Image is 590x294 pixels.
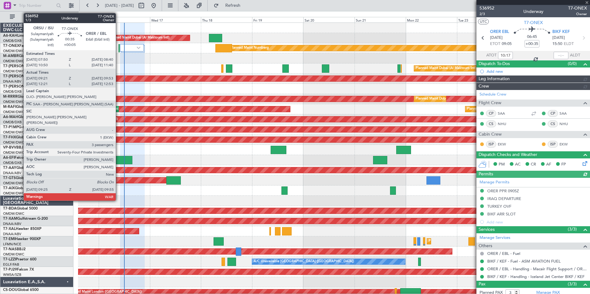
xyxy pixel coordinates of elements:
[3,100,24,104] a: OMDW/DWC
[3,217,17,221] span: T7-XAM
[3,156,31,160] a: A6-EFIFalcon 7X
[416,64,476,73] div: Planned Maint Dubai (Al Maktoum Intl)
[3,105,16,109] span: M-RAFI
[3,49,24,53] a: OMDW/DWC
[3,130,24,135] a: OMDW/DWC
[416,94,476,104] div: Planned Maint Dubai (Al Maktoum Intl)
[531,161,536,168] span: CR
[568,226,577,232] span: (3/3)
[3,136,37,139] a: T7-FHXGlobal 5000
[515,161,521,168] span: AC
[3,161,22,165] a: OMDB/DXB
[3,75,60,78] a: T7-[PERSON_NAME]Global 6000
[3,186,36,190] a: T7-AIXGlobal 5000
[109,33,169,43] div: Planned Maint Dubai (Al Maktoum Intl)
[3,217,48,221] a: T7-XAMGulfstream G-200
[524,19,543,26] span: T7-ONEX
[3,54,40,58] a: M-AMBRGlobal 5000
[3,211,24,216] a: OMDW/DWC
[3,252,24,257] a: OMDW/DWC
[3,272,21,277] a: WMSA/SZB
[502,41,512,47] span: 09:05
[19,1,54,10] input: Trip Number
[486,52,497,59] span: ATOT
[3,181,24,186] a: OMDW/DWC
[303,17,355,22] div: Sat 20
[3,140,24,145] a: OMDW/DWC
[3,242,21,247] a: LFMN/NCE
[3,207,38,210] a: T7-BDAGlobal 5000
[3,85,60,88] a: T7-[PERSON_NAME]Global 6000
[561,161,566,168] span: FP
[3,136,16,139] span: T7-FHX
[3,34,17,38] span: A6-KAH
[3,105,37,109] a: M-RAFIGlobal 7500
[3,44,19,48] span: T7-ONEX
[3,34,41,38] a: A6-KAHLineage 1000
[467,104,528,114] div: Planned Maint Dubai (Al Maktoum Intl)
[105,3,134,8] span: [DATE] - [DATE]
[3,268,17,272] span: T7-PJ29
[527,34,537,40] span: 06:45
[479,281,485,288] span: Pax
[3,85,39,88] span: T7-[PERSON_NAME]
[3,222,21,226] a: DNAA/ABV
[137,47,140,49] img: arrow-gray.svg
[3,166,16,170] span: T7-AAY
[487,251,520,256] a: ORER / EBL - Fuel
[220,3,246,8] span: Refresh
[79,12,90,18] div: [DATE]
[479,60,510,67] span: Dispatch To-Dos
[406,17,457,22] div: Mon 22
[3,288,39,292] a: CS-DOUGlobal 6500
[487,259,561,264] a: BIKF / KEF - Fuel - ASM AVIATION FUEL
[3,44,36,48] a: T7-ONEXFalcon 8X
[3,150,24,155] a: OMDW/DWC
[3,258,36,261] a: T7-LZZIPraetor 600
[3,227,41,231] a: T7-XALHawker 850XP
[490,35,503,41] span: [DATE]
[490,29,509,35] span: ORER EBL
[3,120,22,125] a: OMDB/DXB
[3,64,39,68] span: T7-[PERSON_NAME]
[3,64,60,68] a: T7-[PERSON_NAME]Global 7500
[3,146,16,149] span: VP-BVV
[252,17,303,22] div: Fri 19
[254,257,354,266] div: A/C Unavailable [GEOGRAPHIC_DATA] ([GEOGRAPHIC_DATA])
[16,15,65,19] span: All Aircraft
[211,1,248,10] button: Refresh
[201,17,252,22] div: Thu 18
[3,176,16,180] span: T7-GTS
[457,17,508,22] div: Tue 23
[546,161,551,168] span: AF
[479,226,495,233] span: Services
[490,41,500,47] span: ETOT
[3,227,16,231] span: T7-XAL
[480,235,510,241] a: Manage Services
[3,125,19,129] span: T7-P1MP
[499,161,505,168] span: PM
[150,17,201,22] div: Wed 17
[3,232,21,236] a: DNAA/ABV
[3,262,19,267] a: EGLF/FAB
[552,35,565,41] span: [DATE]
[3,237,41,241] a: T7-EMIHawker 900XP
[3,247,26,251] a: T7-NASBBJ2
[487,266,587,272] a: ORER / EBL - Handling - Macair Flight Support / ORER
[7,12,67,22] button: All Aircraft
[3,146,25,149] a: VP-BVVBBJ1
[478,19,489,24] button: UTC
[230,43,269,53] div: Planned Maint Nurnberg
[568,60,577,67] span: (0/0)
[3,79,21,84] a: DNAA/ABV
[3,54,19,58] span: M-AMBR
[3,125,34,129] a: T7-P1MPG-650ER
[568,281,577,287] span: (3/3)
[568,5,587,11] span: T7-ONEX
[3,95,18,99] span: M-RRRR
[355,17,406,22] div: Sun 21
[3,186,15,190] span: T7-AIX
[3,207,17,210] span: T7-BDA
[570,52,580,59] span: ALDT
[3,89,22,94] a: OMDB/DXB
